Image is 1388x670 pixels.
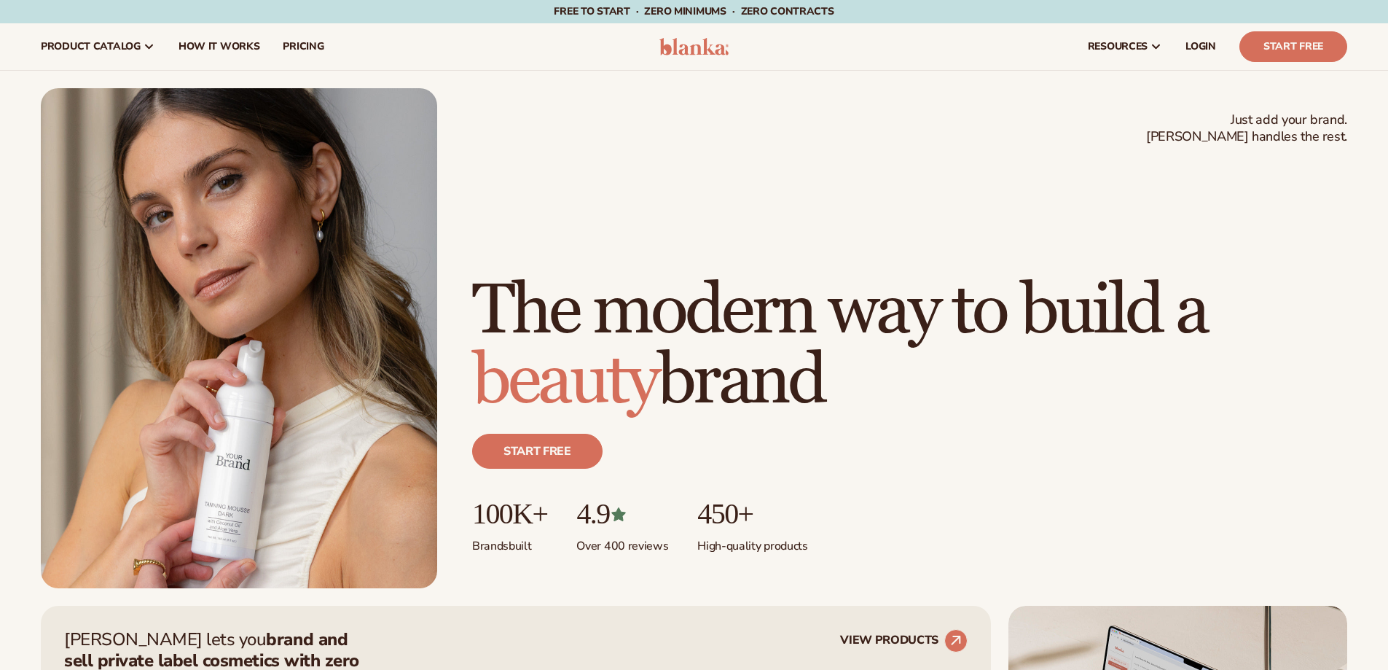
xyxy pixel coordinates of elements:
[1239,31,1347,62] a: Start Free
[472,434,603,469] a: Start free
[576,498,668,530] p: 4.9
[697,498,807,530] p: 450+
[840,629,968,653] a: VIEW PRODUCTS
[1088,41,1148,52] span: resources
[472,530,547,554] p: Brands built
[271,23,335,70] a: pricing
[472,498,547,530] p: 100K+
[472,276,1347,416] h1: The modern way to build a brand
[1174,23,1228,70] a: LOGIN
[283,41,324,52] span: pricing
[179,41,260,52] span: How It Works
[41,41,141,52] span: product catalog
[1185,41,1216,52] span: LOGIN
[1146,112,1347,146] span: Just add your brand. [PERSON_NAME] handles the rest.
[41,88,437,588] img: Female holding tanning mousse.
[29,23,167,70] a: product catalog
[167,23,272,70] a: How It Works
[1076,23,1174,70] a: resources
[472,338,657,424] span: beauty
[554,4,834,18] span: Free to start · ZERO minimums · ZERO contracts
[697,530,807,554] p: High-quality products
[659,38,729,55] img: logo
[576,530,668,554] p: Over 400 reviews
